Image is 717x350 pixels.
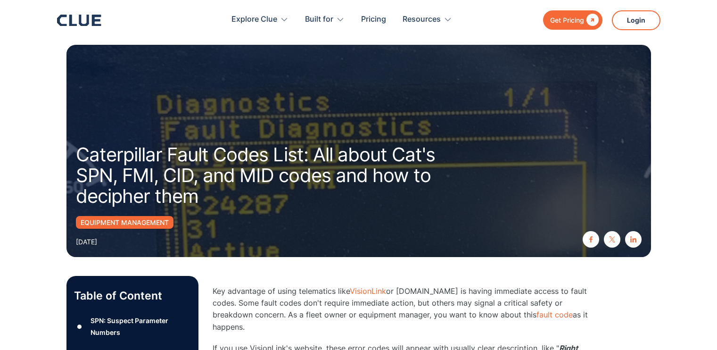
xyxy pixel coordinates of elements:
a: fault code [536,310,573,319]
a: Equipment Management [76,216,173,229]
div: Built for [305,5,345,34]
div: Explore Clue [231,5,277,34]
a: Pricing [361,5,386,34]
div: SPN: Suspect Parameter Numbers [91,315,190,338]
p: Table of Content [74,288,191,303]
div: ● [74,320,85,334]
div: Resources [403,5,452,34]
p: Key advantage of using telematics like or [DOMAIN_NAME] is having immediate access to fault codes... [213,285,590,333]
a: ●SPN: Suspect Parameter Numbers [74,315,191,338]
img: facebook icon [588,236,594,242]
a: Get Pricing [543,10,602,30]
h1: Caterpillar Fault Codes List: All about Cat's SPN, FMI, CID, and MID codes and how to decipher them [76,144,472,207]
div: Built for [305,5,333,34]
div:  [584,14,599,26]
div: Explore Clue [231,5,288,34]
div: Get Pricing [550,14,584,26]
img: linkedin icon [630,236,636,242]
a: VisionLink [350,286,386,296]
div: Resources [403,5,441,34]
a: Login [612,10,660,30]
img: twitter X icon [609,236,615,242]
div: [DATE] [76,236,97,248]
